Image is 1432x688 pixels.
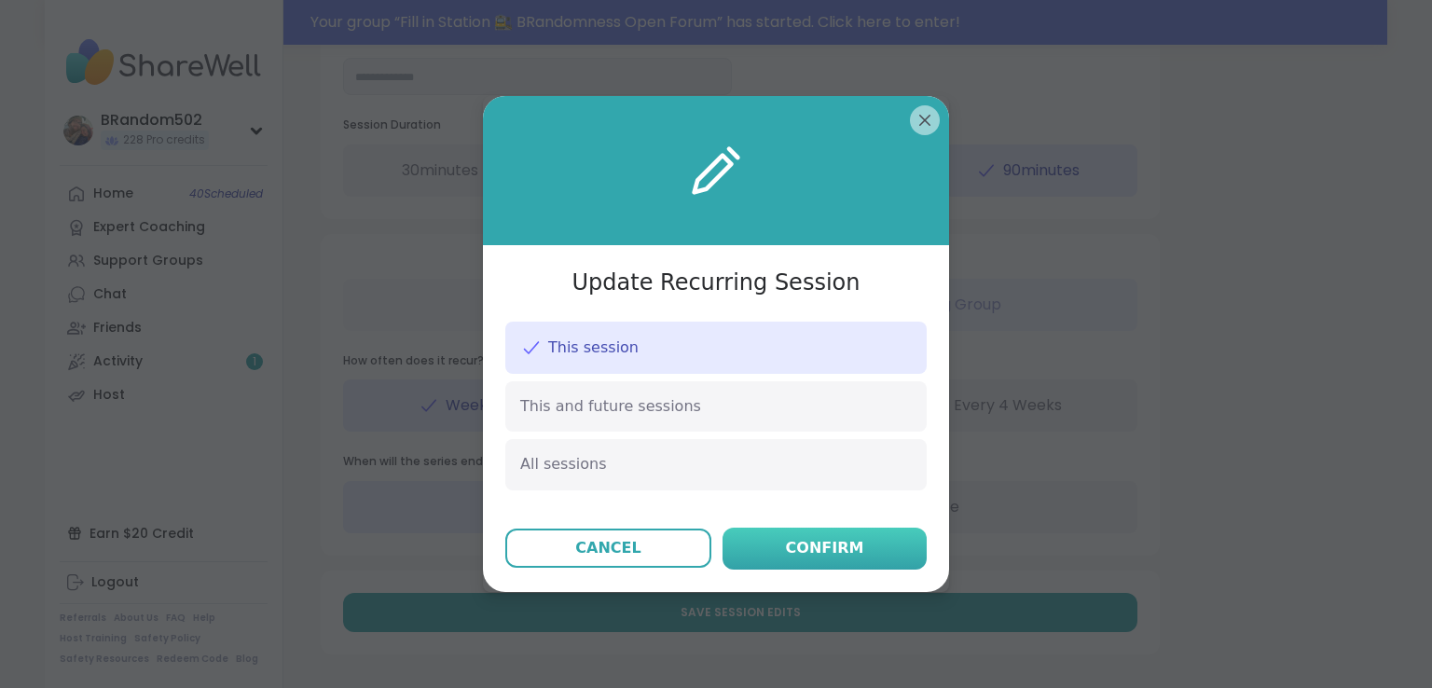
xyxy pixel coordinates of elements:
[572,268,861,299] h3: Update Recurring Session
[723,528,927,570] button: Confirm
[548,337,639,358] span: This session
[520,396,701,417] span: This and future sessions
[786,537,864,559] div: Confirm
[520,454,606,475] span: All sessions
[505,529,711,568] button: Cancel
[575,537,640,559] div: Cancel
